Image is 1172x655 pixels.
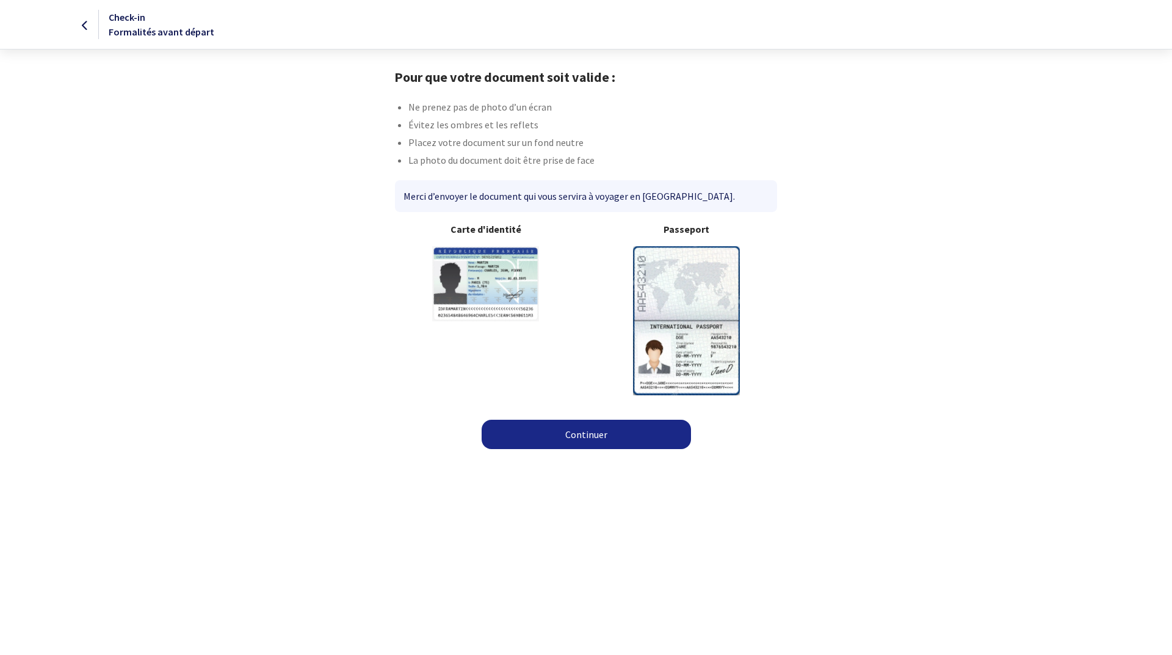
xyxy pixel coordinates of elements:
img: illuPasseport.svg [633,246,740,395]
div: Merci d’envoyer le document qui vous servira à voyager en [GEOGRAPHIC_DATA]. [395,180,776,212]
li: Ne prenez pas de photo d’un écran [408,100,777,117]
li: La photo du document doit être prise de face [408,153,777,170]
img: illuCNI.svg [432,246,539,321]
b: Carte d'identité [395,222,576,236]
a: Continuer [482,420,691,449]
li: Évitez les ombres et les reflets [408,117,777,135]
li: Placez votre document sur un fond neutre [408,135,777,153]
h1: Pour que votre document soit valide : [394,69,777,85]
span: Check-in Formalités avant départ [109,11,214,38]
b: Passeport [596,222,777,236]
